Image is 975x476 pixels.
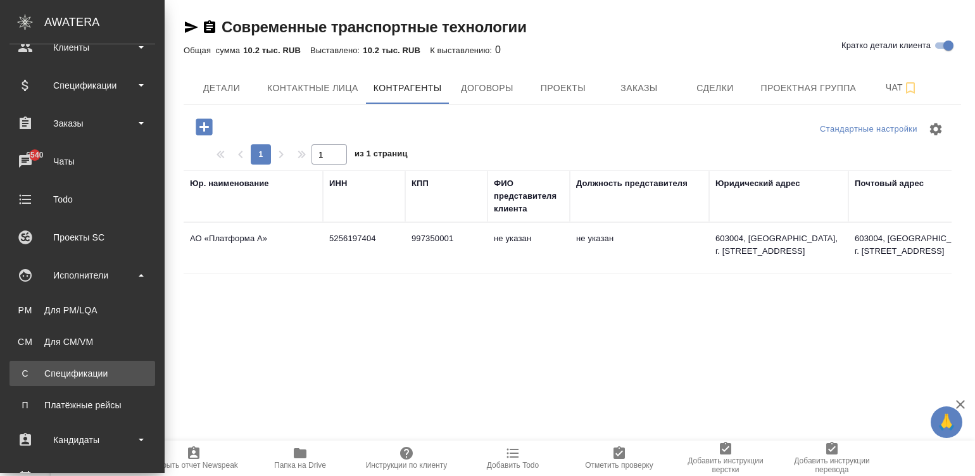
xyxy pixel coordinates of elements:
[374,80,442,96] span: Контрагенты
[267,80,358,96] span: Контактные лица
[243,46,310,55] p: 10.2 тыс. RUB
[9,190,155,209] div: Todo
[191,80,252,96] span: Детали
[760,80,856,96] span: Проектная группа
[3,184,161,215] a: Todo
[672,441,779,476] button: Добавить инструкции верстки
[841,39,931,52] span: Кратко детали клиента
[9,228,155,247] div: Проекты SC
[903,80,918,96] svg: Подписаться
[9,329,155,354] a: CMДля CM/VM
[141,441,247,476] button: Открыть отчет Newspeak
[494,177,563,215] div: ФИО представителя клиента
[9,392,155,418] a: ППлатёжные рейсы
[184,46,243,55] p: Общая сумма
[855,177,924,190] div: Почтовый адрес
[3,146,161,177] a: 6540Чаты
[532,80,593,96] span: Проекты
[44,9,165,35] div: AWATERA
[247,441,353,476] button: Папка на Drive
[9,114,155,133] div: Заказы
[16,399,149,411] div: Платёжные рейсы
[18,149,51,161] span: 6540
[190,177,269,190] div: Юр. наименование
[202,20,217,35] button: Скопировать ссылку
[779,441,885,476] button: Добавить инструкции перевода
[184,226,323,270] td: АО «Платформа А»
[149,461,238,470] span: Открыть отчет Newspeak
[187,114,222,140] button: Добавить контрагента
[3,222,161,253] a: Проекты SC
[817,120,921,139] div: split button
[460,441,566,476] button: Добавить Todo
[16,335,149,348] div: Для CM/VM
[184,42,961,58] div: 0
[9,266,155,285] div: Исполнители
[9,38,155,57] div: Клиенты
[684,80,745,96] span: Сделки
[9,152,155,171] div: Чаты
[456,80,517,96] span: Договоры
[9,297,155,323] a: PMДля PM/LQA
[585,461,653,470] span: Отметить проверку
[871,80,932,96] span: Чат
[709,226,848,270] td: 603004, [GEOGRAPHIC_DATA], г. [STREET_ADDRESS]
[405,226,487,270] td: 997350001
[310,46,363,55] p: Выставлено:
[16,304,149,316] div: Для PM/LQA
[355,146,408,165] span: из 1 страниц
[487,461,539,470] span: Добавить Todo
[576,177,688,190] div: Должность представителя
[786,456,877,474] span: Добавить инструкции перевода
[412,177,429,190] div: КПП
[9,361,155,386] a: ССпецификации
[274,461,326,470] span: Папка на Drive
[715,177,800,190] div: Юридический адрес
[323,226,405,270] td: 5256197404
[430,46,495,55] p: К выставлению:
[566,441,672,476] button: Отметить проверку
[487,226,570,270] td: не указан
[353,441,460,476] button: Инструкции по клиенту
[329,177,348,190] div: ИНН
[184,20,199,35] button: Скопировать ссылку для ЯМессенджера
[366,461,448,470] span: Инструкции по клиенту
[9,430,155,449] div: Кандидаты
[363,46,430,55] p: 10.2 тыс. RUB
[936,409,957,435] span: 🙏
[222,18,527,35] a: Современные транспортные технологии
[570,226,709,270] td: не указан
[680,456,771,474] span: Добавить инструкции верстки
[9,76,155,95] div: Спецификации
[931,406,962,438] button: 🙏
[608,80,669,96] span: Заказы
[921,114,951,144] span: Настроить таблицу
[16,367,149,380] div: Спецификации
